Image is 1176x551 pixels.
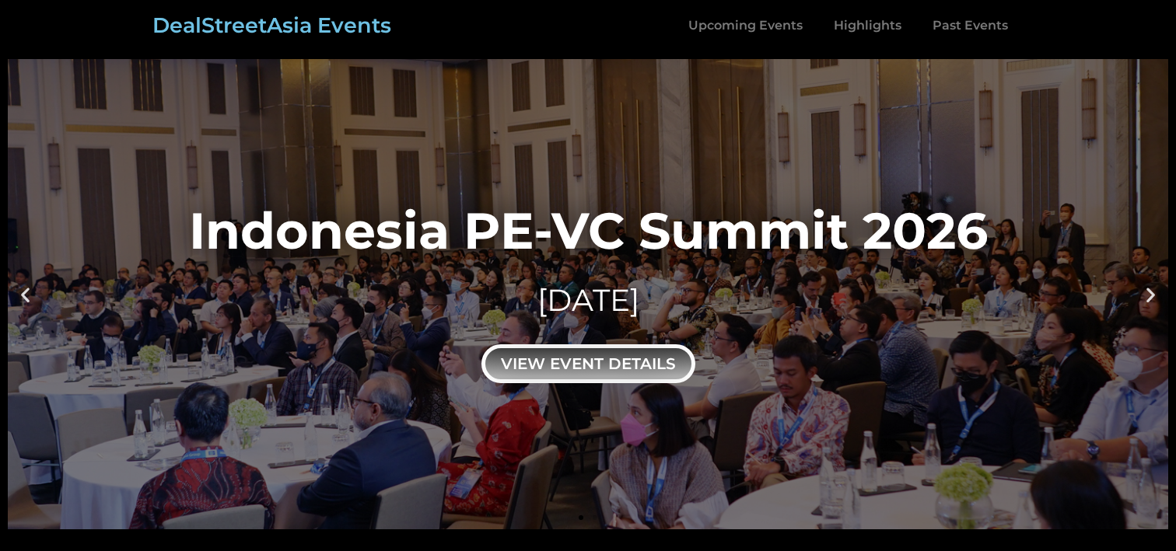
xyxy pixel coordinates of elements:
div: Previous slide [16,284,35,304]
div: [DATE] [189,279,988,322]
a: Highlights [818,8,917,44]
div: view event details [481,344,695,383]
a: Past Events [917,8,1024,44]
span: Go to slide 1 [579,515,583,520]
span: Go to slide 2 [593,515,597,520]
a: Upcoming Events [673,8,818,44]
a: Indonesia PE-VC Summit 2026[DATE]view event details [8,59,1168,529]
a: DealStreetAsia Events [152,12,391,38]
div: Next slide [1141,284,1160,304]
div: Indonesia PE-VC Summit 2026 [189,205,988,256]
